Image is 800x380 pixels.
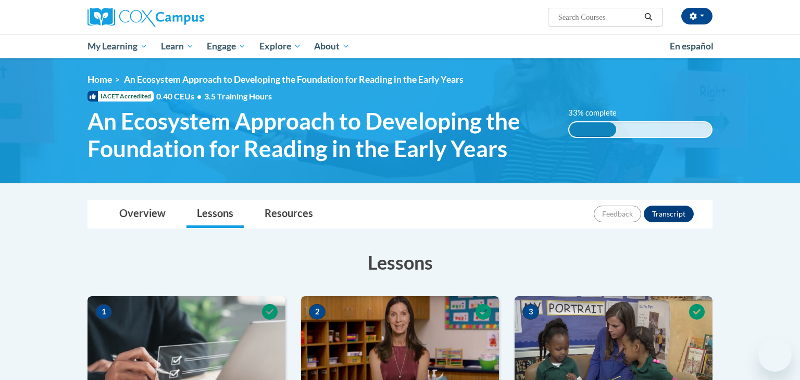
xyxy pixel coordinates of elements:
[204,91,272,101] span: 3.5 Training Hours
[95,304,112,320] span: 1
[594,206,641,222] button: Feedback
[200,34,253,58] a: Engage
[644,206,694,222] button: Transcript
[314,40,349,53] span: About
[569,122,616,137] div: 33% complete
[109,200,176,228] a: Overview
[758,338,792,372] iframe: Button to launch messaging window
[87,8,204,27] img: Cox Campus
[87,40,147,53] span: My Learning
[72,34,728,58] div: Main menu
[87,74,112,85] a: Home
[557,11,641,23] input: Search Courses
[154,34,201,58] a: Learn
[254,200,323,228] a: Resources
[308,34,357,58] a: About
[186,200,244,228] a: Lessons
[87,107,553,162] span: An Ecosystem Approach to Developing the Foundation for Reading in the Early Years
[309,304,326,320] span: 2
[197,91,202,101] span: •
[87,8,285,27] a: Cox Campus
[81,34,154,58] a: My Learning
[207,40,246,53] span: Engage
[156,91,204,102] span: 0.40 CEUs
[253,34,308,58] a: Explore
[124,74,464,85] span: An Ecosystem Approach to Developing the Foundation for Reading in the Early Years
[670,41,714,52] span: En español
[522,304,539,320] span: 3
[259,40,301,53] span: Explore
[161,40,194,53] span: Learn
[87,249,712,275] h3: Lessons
[641,11,656,23] button: Search
[87,91,154,102] span: IACET Accredited
[681,8,712,24] button: Account Settings
[663,35,720,57] a: En español
[568,107,628,119] label: 33% complete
